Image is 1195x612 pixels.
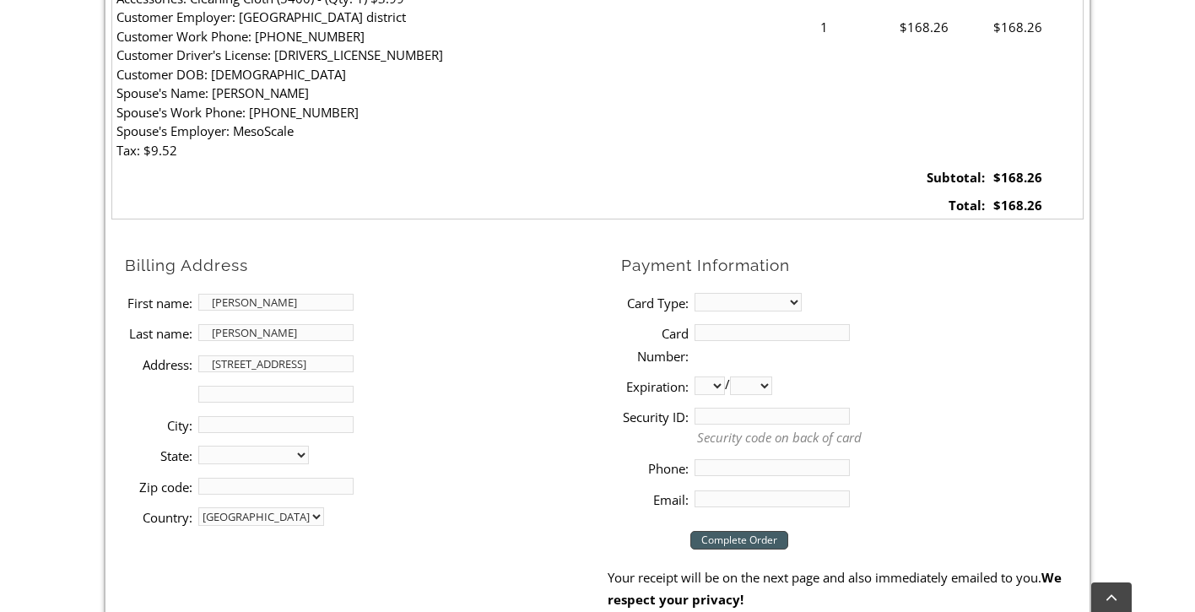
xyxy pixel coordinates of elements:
label: Card Type: [621,292,689,314]
select: country [198,507,324,526]
td: Subtotal: [895,164,989,192]
input: Complete Order [690,531,788,550]
label: Last name: [125,322,192,344]
label: State: [125,445,192,467]
p: Your receipt will be on the next page and also immediately emailed to you. [608,566,1084,611]
label: Country: [125,506,192,528]
label: Security ID: [621,406,689,428]
label: Card Number: [621,322,689,367]
td: $168.26 [989,192,1083,219]
td: $168.26 [989,164,1083,192]
label: City: [125,414,192,436]
label: Zip code: [125,476,192,498]
label: First name: [125,292,192,314]
label: Email: [621,489,689,511]
h2: Payment Information [621,255,1084,276]
li: / [621,371,1084,401]
label: Expiration: [621,376,689,398]
p: Security code on back of card [697,428,1084,447]
select: State billing address [198,446,309,464]
label: Address: [125,354,192,376]
td: Total: [895,192,989,219]
label: Phone: [621,458,689,479]
h2: Billing Address [125,255,607,276]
